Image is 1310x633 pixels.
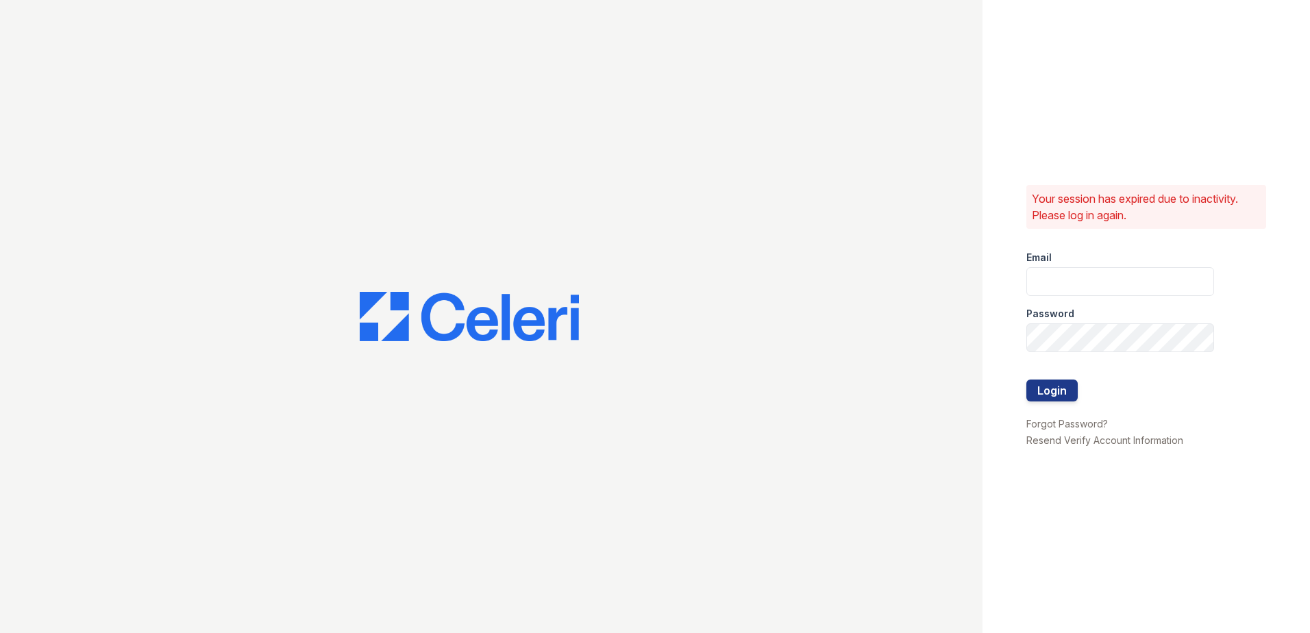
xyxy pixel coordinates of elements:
[1026,380,1078,401] button: Login
[1032,190,1261,223] p: Your session has expired due to inactivity. Please log in again.
[1026,251,1052,264] label: Email
[1026,307,1074,321] label: Password
[1026,434,1183,446] a: Resend Verify Account Information
[360,292,579,341] img: CE_Logo_Blue-a8612792a0a2168367f1c8372b55b34899dd931a85d93a1a3d3e32e68fde9ad4.png
[1026,418,1108,430] a: Forgot Password?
